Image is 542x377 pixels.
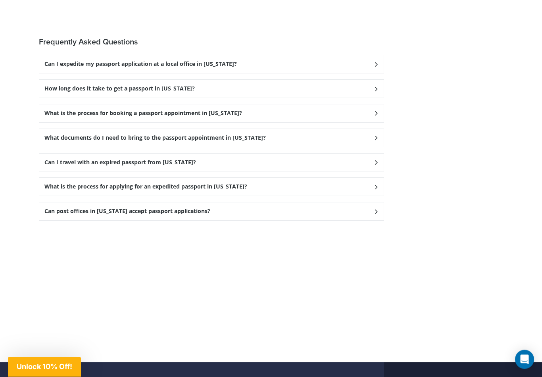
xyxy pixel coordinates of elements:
[44,86,195,92] h3: How long does it take to get a passport in [US_STATE]?
[44,184,247,190] h3: What is the process for applying for an expedited passport in [US_STATE]?
[515,350,534,369] div: Open Intercom Messenger
[44,110,242,117] h3: What is the process for booking a passport appointment in [US_STATE]?
[44,160,196,166] h3: Can I travel with an expired passport from [US_STATE]?
[44,135,266,142] h3: What documents do I need to bring to the passport appointment in [US_STATE]?
[44,61,237,68] h3: Can I expedite my passport application at a local office in [US_STATE]?
[39,227,126,311] iframe: fb:comments Facebook Social Plugin
[8,357,81,377] div: Unlock 10% Off!
[17,362,72,371] span: Unlock 10% Off!
[44,208,210,215] h3: Can post offices in [US_STATE] accept passport applications?
[39,38,384,47] h2: Frequently Asked Questions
